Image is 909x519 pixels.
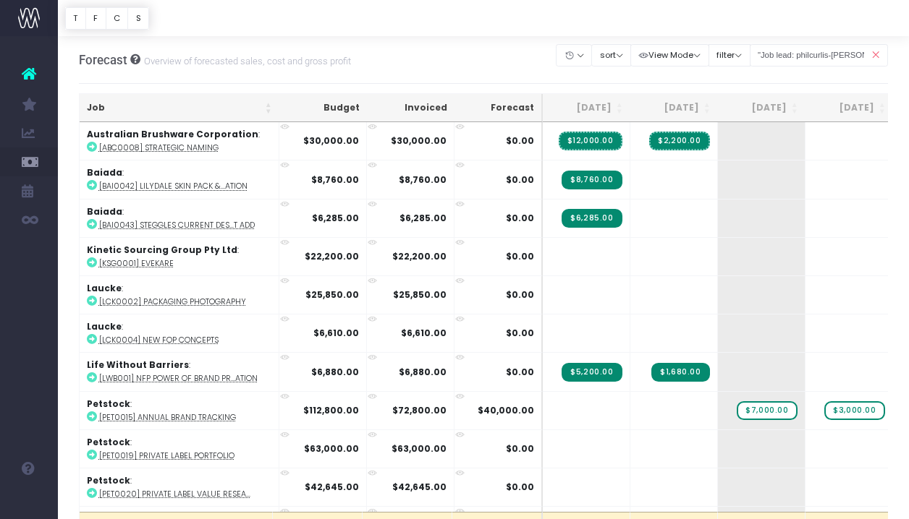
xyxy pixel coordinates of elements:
strong: $42,645.00 [305,481,359,493]
span: wayahead Sales Forecast Item [824,401,884,420]
th: Invoiced [367,94,454,122]
td: : [80,160,279,198]
th: Jun 25: activate to sort column ascending [543,94,630,122]
strong: Petstock [87,436,130,448]
abbr: [PET0015] Annual Brand Tracking [99,412,236,423]
strong: $25,850.00 [305,288,359,301]
span: $0.00 [506,288,534,301]
abbr: [PET0020] Private Label Value Research [99,489,250,499]
td: : [80,468,279,506]
strong: $63,000.00 [392,442,447,455]
span: Streamtime Invoice: TCC2392 – [LWB001] NFP Power of Brand Presentation [562,363,622,382]
th: Budget [279,94,367,122]
td: : [80,352,279,390]
span: Forecast [79,53,127,67]
strong: $8,760.00 [311,173,359,186]
button: T [65,7,86,30]
strong: Australian Brushware Corporation [87,128,258,140]
strong: Kinetic Sourcing Group Pty Ltd [87,244,237,256]
th: Forecast [454,94,543,122]
strong: $6,880.00 [311,366,359,378]
strong: $22,200.00 [392,250,447,262]
td: : [80,275,279,314]
span: Streamtime Invoice: TCC2397 – [ABC0008] Strategic Naming<br />Accrued income – actual billing dat... [649,132,709,150]
abbr: [BAI0042] Lilydale skin pack & premiumisation [99,181,248,192]
button: View Mode [630,44,709,67]
td: : [80,429,279,468]
span: wayahead Sales Forecast Item [737,401,797,420]
span: $0.00 [506,212,534,225]
strong: $112,800.00 [303,404,359,416]
strong: $6,880.00 [399,366,447,378]
strong: $8,760.00 [399,173,447,186]
strong: $6,285.00 [399,212,447,224]
abbr: [ABC0008] Strategic Naming [99,142,219,153]
strong: $6,610.00 [401,327,447,339]
td: : [80,122,279,160]
th: Job: activate to sort column ascending [80,94,279,122]
strong: Laucke [87,320,122,333]
strong: $30,000.00 [391,134,447,147]
button: filter [709,44,751,67]
span: Streamtime Invoice: TCC2397 – [ABC0008] Strategic Naming<br />Accrued income – actual billing dat... [559,132,622,150]
button: F [85,7,106,30]
strong: $22,200.00 [305,250,359,262]
td: : [80,199,279,237]
div: Vertical button group [65,7,149,30]
button: C [106,7,129,30]
abbr: [PET0019] Private Label Portfolio [99,450,234,461]
strong: $30,000.00 [303,134,359,147]
td: : [80,237,279,275]
abbr: [LWB001] NFP Power of Brand Presentation [99,373,258,384]
th: Jul 25: activate to sort column ascending [630,94,718,122]
strong: $63,000.00 [304,442,359,455]
span: Streamtime Invoice: TCC2399 – [BAI0042] Lilydale skin pack & premiumisation [562,171,622,189]
span: $0.00 [506,481,534,494]
span: $0.00 [506,366,534,379]
abbr: [BAI0043] Steggles Current Design LTO & Just Add [99,220,255,231]
img: images/default_profile_image.png [18,490,40,512]
strong: Petstock [87,398,130,410]
span: $0.00 [506,173,534,186]
span: Streamtime Invoice: TCC2400 – [BAI0043] Steggles Current Design LTO & Just Add [562,209,622,228]
strong: $25,850.00 [393,288,447,301]
span: $0.00 [506,442,534,455]
th: Sep 25: activate to sort column ascending [806,94,893,122]
strong: $72,800.00 [392,404,447,416]
input: Search... [750,44,889,67]
abbr: [KSG0001] Evekare [99,258,174,269]
strong: $6,610.00 [313,327,359,339]
button: S [127,7,149,30]
strong: $42,645.00 [392,481,447,493]
td: : [80,391,279,429]
abbr: [LCK0002] Packaging Photography [99,296,246,307]
span: $0.00 [506,250,534,263]
strong: Baiada [87,166,122,179]
button: sort [591,44,631,67]
small: Overview of forecasted sales, cost and gross profit [140,53,351,67]
strong: Laucke [87,282,122,294]
span: $40,000.00 [478,404,534,417]
strong: Life Without Barriers [87,359,189,371]
span: Streamtime Invoice: TCC2419 – [LWB001] NFP Power of Brand Presentation [651,363,709,382]
span: $0.00 [506,327,534,340]
strong: $6,285.00 [312,212,359,224]
strong: Petstock [87,474,130,486]
span: $0.00 [506,134,534,147]
td: : [80,314,279,352]
abbr: [LCK0004] New FOP Concepts [99,335,219,346]
th: Aug 25: activate to sort column ascending [718,94,806,122]
strong: Baiada [87,205,122,218]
